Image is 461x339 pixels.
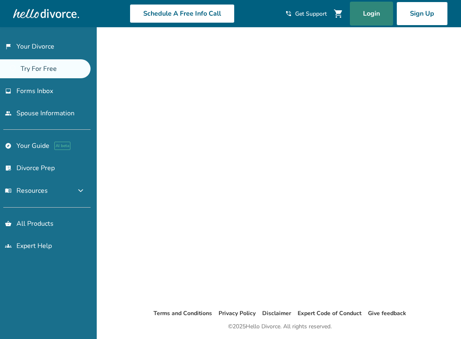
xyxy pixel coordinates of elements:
[5,165,12,171] span: list_alt_check
[130,4,235,23] a: Schedule A Free Info Call
[295,10,327,18] span: Get Support
[333,9,343,19] span: shopping_cart
[5,88,12,94] span: inbox
[154,309,212,317] a: Terms and Conditions
[396,2,448,26] a: Sign Up
[368,309,406,318] li: Give feedback
[5,220,12,227] span: shopping_basket
[350,2,393,26] a: Login
[262,309,291,318] li: Disclaimer
[5,110,12,117] span: people
[54,142,70,150] span: AI beta
[5,43,12,50] span: flag_2
[228,322,332,332] div: © 2025 Hello Divorce. All rights reserved.
[16,87,53,96] span: Forms Inbox
[76,186,86,196] span: expand_more
[285,10,292,17] span: phone_in_talk
[298,309,361,317] a: Expert Code of Conduct
[5,186,48,195] span: Resources
[285,10,327,18] a: phone_in_talkGet Support
[5,143,12,149] span: explore
[219,309,256,317] a: Privacy Policy
[5,187,12,194] span: menu_book
[5,243,12,249] span: groups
